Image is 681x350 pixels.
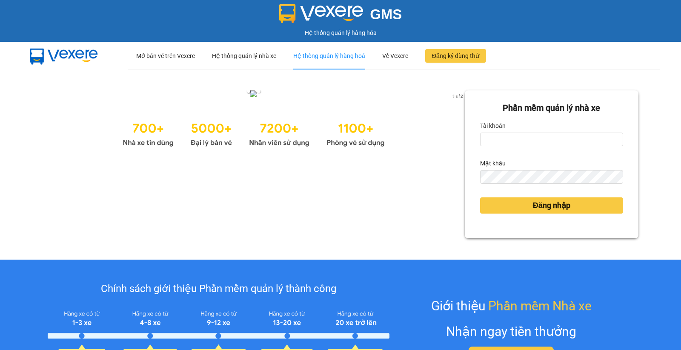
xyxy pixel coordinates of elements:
[446,321,576,341] div: Nhận ngay tiền thưởng
[480,170,623,184] input: Mật khẩu
[450,90,465,101] p: 1 of 2
[453,90,465,100] button: next slide / item
[425,49,486,63] button: Đăng ký dùng thử
[21,42,106,70] img: mbUUG5Q.png
[533,200,570,211] span: Đăng nhập
[432,51,479,61] span: Đăng ký dùng thử
[2,28,679,38] div: Hệ thống quản lý hàng hóa
[257,90,260,93] li: slide item 2
[480,197,623,214] button: Đăng nhập
[247,90,250,93] li: slide item 1
[480,119,506,133] label: Tài khoản
[293,42,365,69] div: Hệ thống quản lý hàng hoá
[212,42,276,69] div: Hệ thống quản lý nhà xe
[370,6,402,22] span: GMS
[48,281,389,297] div: Chính sách giới thiệu Phần mềm quản lý thành công
[488,296,592,316] span: Phần mềm Nhà xe
[123,117,385,149] img: Statistics.png
[480,133,623,146] input: Tài khoản
[382,42,408,69] div: Về Vexere
[480,156,506,170] label: Mật khẩu
[480,101,623,115] div: Phần mềm quản lý nhà xe
[279,13,402,20] a: GMS
[279,4,363,23] img: logo 2
[43,90,54,100] button: previous slide / item
[136,42,195,69] div: Mở bán vé trên Vexere
[431,296,592,316] div: Giới thiệu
